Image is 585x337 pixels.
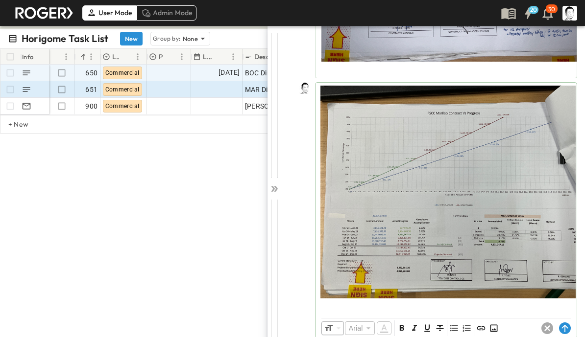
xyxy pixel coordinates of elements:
p: Horigome Task List [22,32,108,45]
span: Commercial [105,86,140,93]
button: Format text as italic. Shortcut: Ctrl+I [409,322,420,334]
span: Bold (Ctrl+B) [396,322,408,334]
span: Insert Link (Ctrl + K) [475,322,487,334]
p: Log [112,52,119,62]
div: Info [20,49,49,65]
span: BOC Direct FSCC [245,68,299,78]
img: Profile Picture [299,82,311,94]
p: Priority [159,52,163,62]
button: Sort [53,51,64,62]
div: User Mode [82,5,137,20]
span: [DATE] [219,67,240,78]
button: Sort [217,51,227,62]
button: Sort [78,51,89,62]
span: [PERSON_NAME] 2407 cancelation of FSCC sc concrete curb [245,101,439,111]
span: Ordered List (Ctrl + Shift + 7) [461,322,473,334]
p: Group by: [153,34,181,44]
span: Color [376,320,392,336]
p: Arial [349,323,363,333]
div: Admin Mode [137,5,197,20]
span: Italic (Ctrl+I) [409,322,420,334]
span: 651 [85,85,97,94]
p: None [183,34,198,44]
div: Arial [345,321,375,335]
h6: 20 [530,6,537,14]
button: Menu [227,51,239,63]
button: Format text underlined. Shortcut: Ctrl+U [421,322,433,334]
span: 900 [85,101,97,111]
button: Menu [85,51,97,63]
button: Sort [165,51,176,62]
span: Font Size [324,323,334,333]
button: Format text as bold. Shortcut: Ctrl+B [396,322,408,334]
button: Insert Image [488,322,500,334]
button: Sort [121,51,132,62]
span: Unordered List (Ctrl + Shift + 8) [448,322,460,334]
img: Profile Picture [562,6,577,21]
button: Menu [132,51,144,63]
span: MAR Direct FSCC [245,85,300,94]
button: Menu [60,51,72,63]
button: New [120,32,143,45]
div: Font Size [321,321,344,336]
button: Insert Link [475,322,487,334]
button: Format text as strikethrough [434,322,446,334]
span: 650 [85,68,97,78]
span: Underline (Ctrl+U) [421,322,433,334]
button: Ordered List [461,322,473,334]
span: Strikethrough [434,322,446,334]
p: Last Email Date [203,52,215,62]
span: Commercial [105,69,140,76]
button: Menu [176,51,188,63]
div: Info [22,43,34,70]
p: 30 [548,5,555,13]
p: + New [8,119,14,129]
span: Commercial [105,103,140,110]
p: Description [254,52,290,62]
